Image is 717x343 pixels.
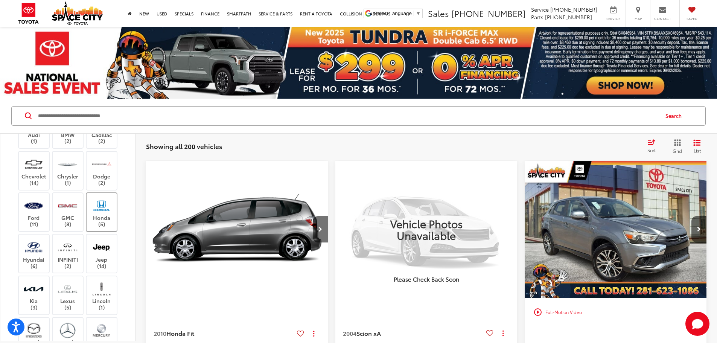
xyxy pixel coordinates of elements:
span: Sales [428,7,449,19]
svg: Start Chat [685,312,709,336]
img: Vehicle Photos Unavailable Please Check Back Soon [335,161,517,297]
img: Space City Toyota in Humble, TX) [23,280,44,298]
img: Space City Toyota in Humble, TX) [57,322,78,339]
span: [PHONE_NUMBER] [451,7,526,19]
img: Space City Toyota [52,2,103,25]
span: Service [605,16,622,21]
label: INFINITI (2) [53,238,83,269]
label: Dodge (2) [87,155,117,186]
span: Sort [647,147,656,153]
img: Space City Toyota in Humble, TX) [91,280,112,298]
span: Honda Fit [166,329,194,337]
span: Saved [684,16,700,21]
span: Grid [673,148,682,154]
a: VIEW_DETAILS [335,161,517,297]
label: Ford (11) [19,197,49,227]
label: Audi (1) [19,114,49,144]
img: 2018 Mitsubishi Outlander Sport 2.0 ES 4x2 [524,161,707,299]
label: Cadillac (2) [87,114,117,144]
img: Space City Toyota in Humble, TX) [91,197,112,215]
img: Space City Toyota in Humble, TX) [57,155,78,173]
img: Space City Toyota in Humble, TX) [23,155,44,173]
label: BMW (2) [53,114,83,144]
span: Select Language [374,11,412,16]
div: 2010 Honda Fit Base 0 [146,161,329,298]
a: 2010Honda Fit [154,329,294,337]
img: Space City Toyota in Humble, TX) [23,197,44,215]
button: Actions [307,327,320,340]
img: Space City Toyota in Humble, TX) [57,238,78,256]
span: ​ [414,11,414,16]
span: Map [630,16,646,21]
span: [PHONE_NUMBER] [545,13,592,21]
span: List [693,147,701,154]
span: ▼ [416,11,421,16]
label: Chrysler (1) [53,155,83,186]
button: Actions [496,326,510,340]
label: GMC (8) [53,197,83,227]
span: Contact [654,16,671,21]
button: Select sort value [644,139,664,154]
span: Showing all 200 vehicles [146,142,222,151]
img: Space City Toyota in Humble, TX) [91,322,112,339]
label: Hyundai (6) [19,238,49,269]
button: List View [688,139,706,154]
img: Space City Toyota in Humble, TX) [91,155,112,173]
img: 2010 Honda Fit Base FWD [146,161,329,299]
input: Search by Make, Model, or Keyword [37,107,658,125]
img: Space City Toyota in Humble, TX) [91,238,112,256]
label: Lincoln (1) [87,280,117,311]
img: Space City Toyota in Humble, TX) [57,197,78,215]
span: 2010 [154,329,166,337]
button: Next image [691,216,706,242]
button: Toggle Chat Window [685,312,709,336]
span: dropdown dots [313,331,314,337]
span: [PHONE_NUMBER] [550,6,597,13]
label: Chevrolet (14) [19,155,49,186]
label: Kia (3) [19,280,49,311]
label: Jeep (14) [87,238,117,269]
div: 2018 Mitsubishi Outlander Sport 2.0 ES 0 [524,161,707,298]
label: Lexus (5) [53,280,83,311]
span: Scion xA [356,329,381,337]
span: Parts [531,13,543,21]
a: Select Language​ [374,11,421,16]
button: Next image [313,216,328,242]
a: 2004Scion xA [343,329,483,337]
img: Space City Toyota in Humble, TX) [23,322,44,339]
a: 2018 Mitsubishi Outlander Sport 2.0 ES 4x22018 Mitsubishi Outlander Sport 2.0 ES 4x22018 Mitsubis... [524,161,707,298]
button: Search [658,107,693,125]
span: dropdown dots [502,330,504,336]
button: Grid View [664,139,688,154]
a: 2010 Honda Fit Base FWD2010 Honda Fit Base FWD2010 Honda Fit Base FWD2010 Honda Fit Base FWD [146,161,329,298]
span: 2004 [343,329,356,337]
img: Space City Toyota in Humble, TX) [23,238,44,256]
label: Honda (5) [87,197,117,227]
img: Space City Toyota in Humble, TX) [57,280,78,298]
span: Service [531,6,549,13]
